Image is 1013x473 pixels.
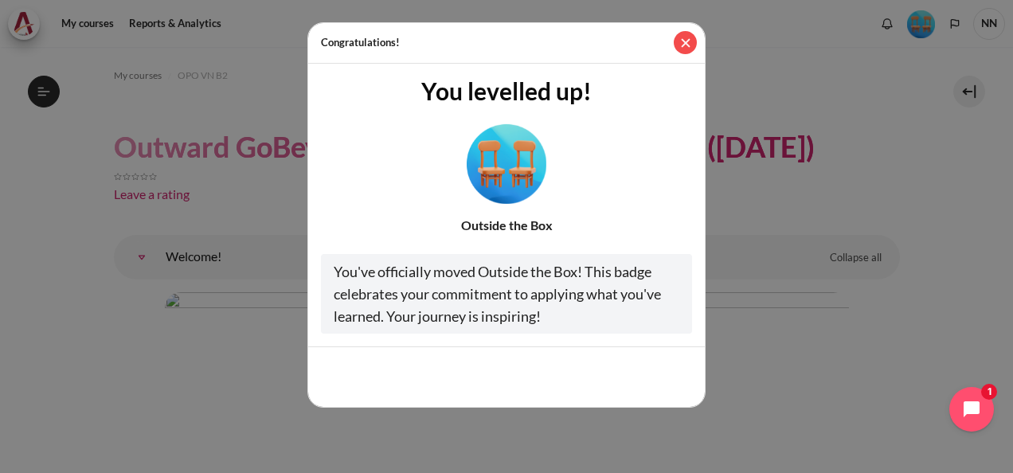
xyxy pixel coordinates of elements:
[321,216,692,235] div: Outside the Box
[467,118,546,204] div: Level #4
[674,31,697,54] button: Close
[321,254,692,334] div: You've officially moved Outside the Box! This badge celebrates your commitment to applying what y...
[467,123,546,203] img: Level #4
[321,76,692,105] h3: You levelled up!
[321,35,400,51] h5: Congratulations!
